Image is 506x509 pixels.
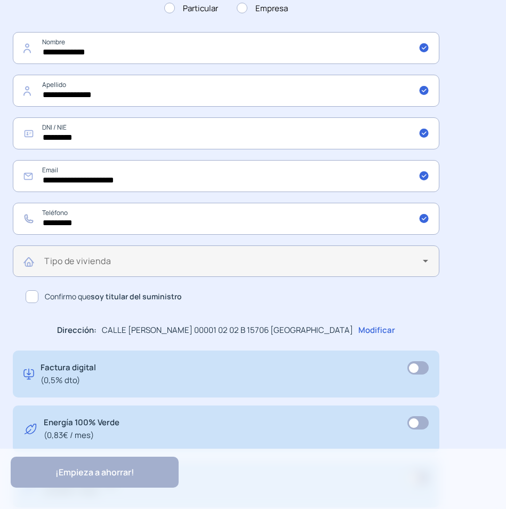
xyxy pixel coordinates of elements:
label: Particular [164,2,218,15]
p: Modificar [358,324,395,337]
p: Factura digital [41,361,96,387]
mat-label: Tipo de vivienda [44,255,111,267]
img: energy-green.svg [23,416,37,442]
span: Confirmo que [45,291,182,303]
p: Energía 100% Verde [44,416,119,442]
span: (0,83€ / mes) [44,429,119,442]
p: CALLE [PERSON_NAME] 00001 02 02 B 15706 [GEOGRAPHIC_DATA] [102,324,353,337]
span: (0,5% dto) [41,374,96,387]
b: soy titular del suministro [91,291,182,301]
p: Dirección: [57,324,97,337]
img: digital-invoice.svg [23,361,34,387]
label: Empresa [237,2,288,15]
